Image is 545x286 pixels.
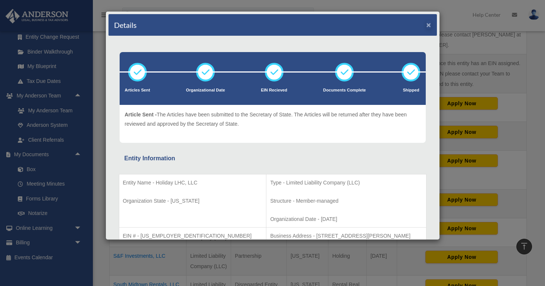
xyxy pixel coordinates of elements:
div: Entity Information [124,153,421,164]
p: EIN # - [US_EMPLOYER_IDENTIFICATION_NUMBER] [123,231,263,241]
p: The Articles have been submitted to the Secretary of State. The Articles will be returned after t... [125,110,421,128]
p: Type - Limited Liability Company (LLC) [270,178,422,187]
button: × [426,21,431,29]
p: Structure - Member-managed [270,196,422,206]
p: Documents Complete [323,87,366,94]
p: Organizational Date [186,87,225,94]
p: Organizational Date - [DATE] [270,215,422,224]
p: Articles Sent [125,87,150,94]
p: Entity Name - Holiday LHC, LLC [123,178,263,187]
span: Article Sent - [125,112,157,118]
p: EIN Recieved [261,87,287,94]
p: Business Address - [STREET_ADDRESS][PERSON_NAME] [270,231,422,241]
p: Organization State - [US_STATE] [123,196,263,206]
p: Shipped [402,87,420,94]
h4: Details [114,20,137,30]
